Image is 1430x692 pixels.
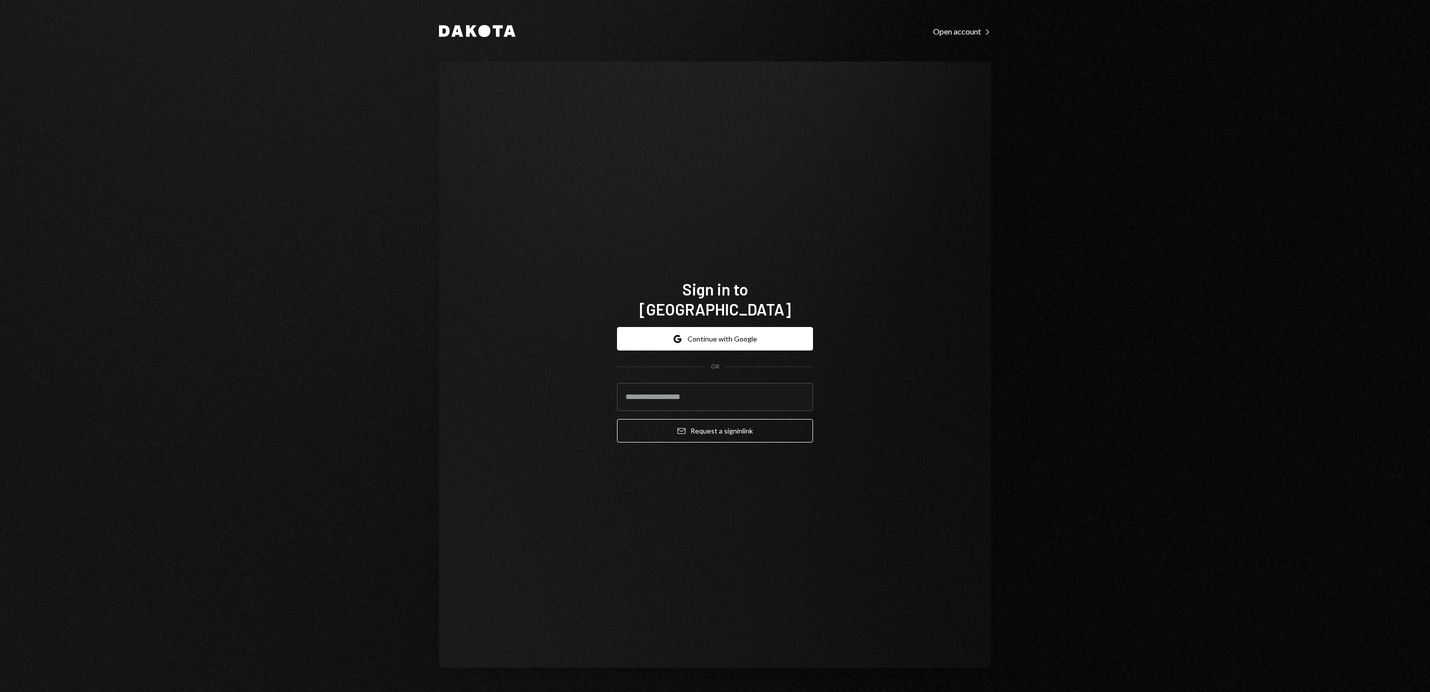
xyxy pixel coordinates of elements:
[933,26,991,36] div: Open account
[711,362,719,371] div: OR
[617,327,813,350] button: Continue with Google
[617,279,813,319] h1: Sign in to [GEOGRAPHIC_DATA]
[617,419,813,442] button: Request a signinlink
[933,25,991,36] a: Open account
